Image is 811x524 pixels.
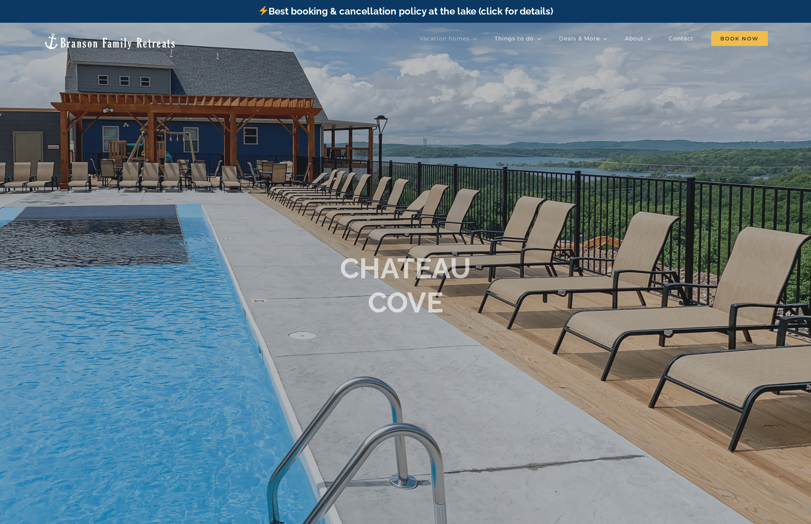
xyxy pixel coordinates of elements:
[43,33,176,50] img: Branson Family Retreats Logo
[258,5,553,17] a: Best booking & cancellation policy at the lake (click for details)
[420,31,768,46] nav: Main Menu
[495,36,534,41] span: Things to do
[669,36,694,41] span: Contact
[669,31,694,46] a: Contact
[340,252,471,320] h1: CHATEAU COVE
[495,31,541,46] a: Things to do
[420,31,477,46] a: Vacation homes
[625,36,644,41] span: About
[559,36,600,41] span: Deals & More
[625,31,651,46] a: About
[559,31,607,46] a: Deals & More
[259,6,268,15] img: ⚡️
[711,31,768,46] a: Book Now
[420,36,469,41] span: Vacation homes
